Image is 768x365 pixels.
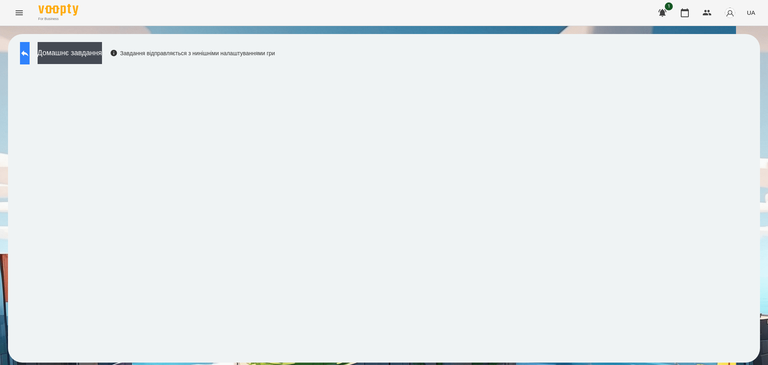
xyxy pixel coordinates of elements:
[665,2,673,10] span: 1
[110,49,275,57] div: Завдання відправляється з нинішніми налаштуваннями гри
[10,3,29,22] button: Menu
[744,5,758,20] button: UA
[747,8,755,17] span: UA
[38,16,78,22] span: For Business
[724,7,736,18] img: avatar_s.png
[38,4,78,16] img: Voopty Logo
[38,42,102,64] button: Домашнє завдання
